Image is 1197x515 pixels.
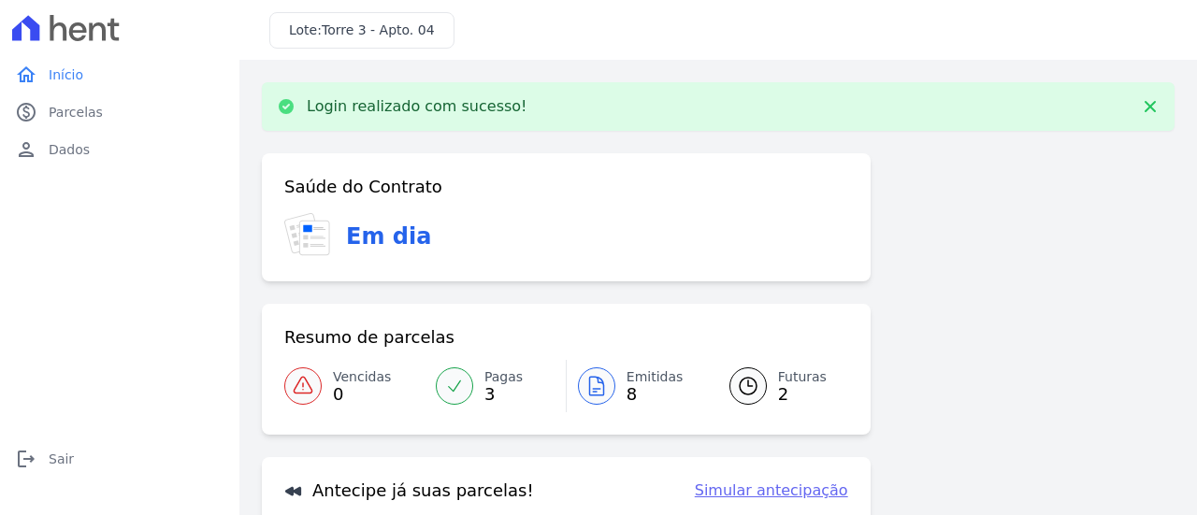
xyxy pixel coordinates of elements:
span: Início [49,65,83,84]
a: Pagas 3 [425,360,566,412]
span: 8 [627,387,684,402]
span: 0 [333,387,391,402]
a: paidParcelas [7,93,232,131]
span: Emitidas [627,367,684,387]
span: Pagas [484,367,523,387]
a: Futuras 2 [707,360,848,412]
span: Torre 3 - Apto. 04 [322,22,435,37]
span: Dados [49,140,90,159]
i: home [15,64,37,86]
i: person [15,138,37,161]
a: personDados [7,131,232,168]
a: Emitidas 8 [567,360,707,412]
span: Parcelas [49,103,103,122]
i: logout [15,448,37,470]
span: 3 [484,387,523,402]
a: Simular antecipação [695,479,848,502]
p: Login realizado com sucesso! [307,97,527,116]
h3: Em dia [346,220,431,253]
span: Vencidas [333,367,391,387]
a: logoutSair [7,440,232,478]
h3: Saúde do Contrato [284,176,442,198]
a: Vencidas 0 [284,360,425,412]
span: Futuras [778,367,827,387]
i: paid [15,101,37,123]
span: 2 [778,387,827,402]
h3: Lote: [289,21,435,40]
h3: Resumo de parcelas [284,326,454,349]
a: homeInício [7,56,232,93]
span: Sair [49,450,74,468]
h3: Antecipe já suas parcelas! [284,479,534,502]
